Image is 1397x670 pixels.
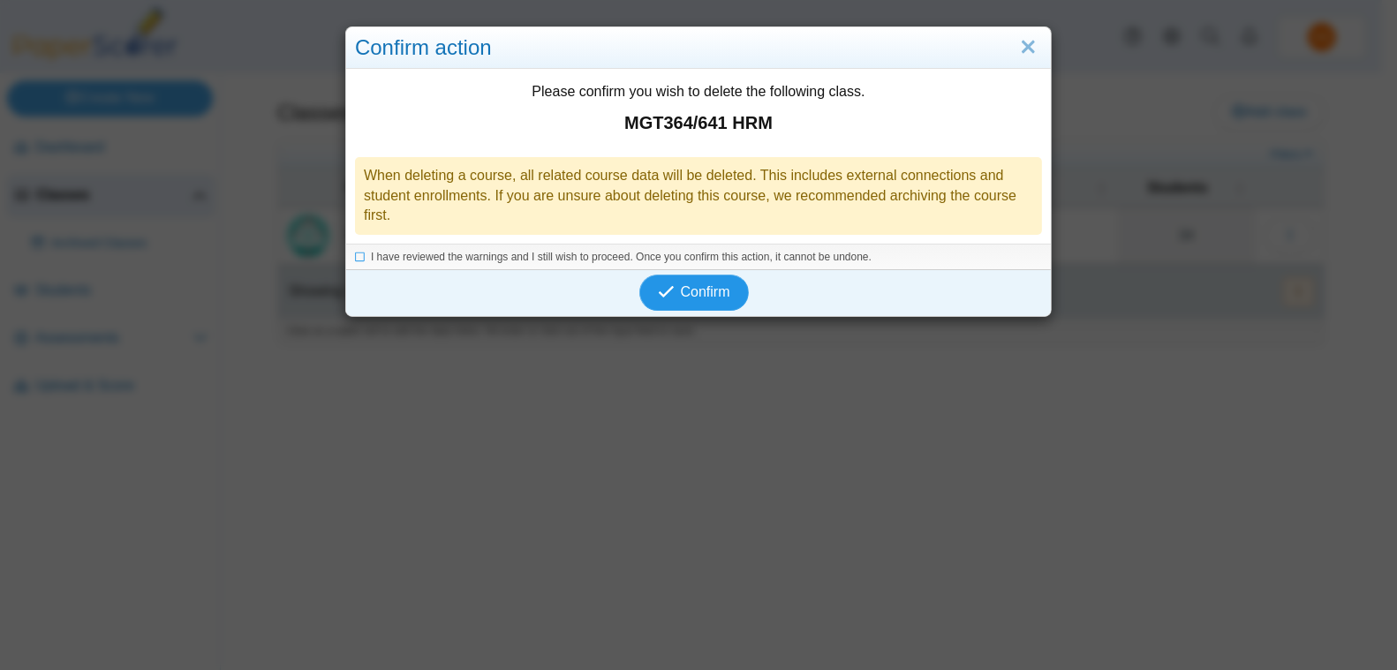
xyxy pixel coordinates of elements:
[355,157,1042,234] div: When deleting a course, all related course data will be deleted. This includes external connectio...
[371,251,872,263] span: I have reviewed the warnings and I still wish to proceed. Once you confirm this action, it cannot...
[346,27,1051,69] div: Confirm action
[1015,33,1042,63] a: Close
[639,275,748,310] button: Confirm
[355,110,1042,135] strong: MGT364/641 HRM
[681,284,730,299] span: Confirm
[346,69,1051,148] div: Please confirm you wish to delete the following class.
